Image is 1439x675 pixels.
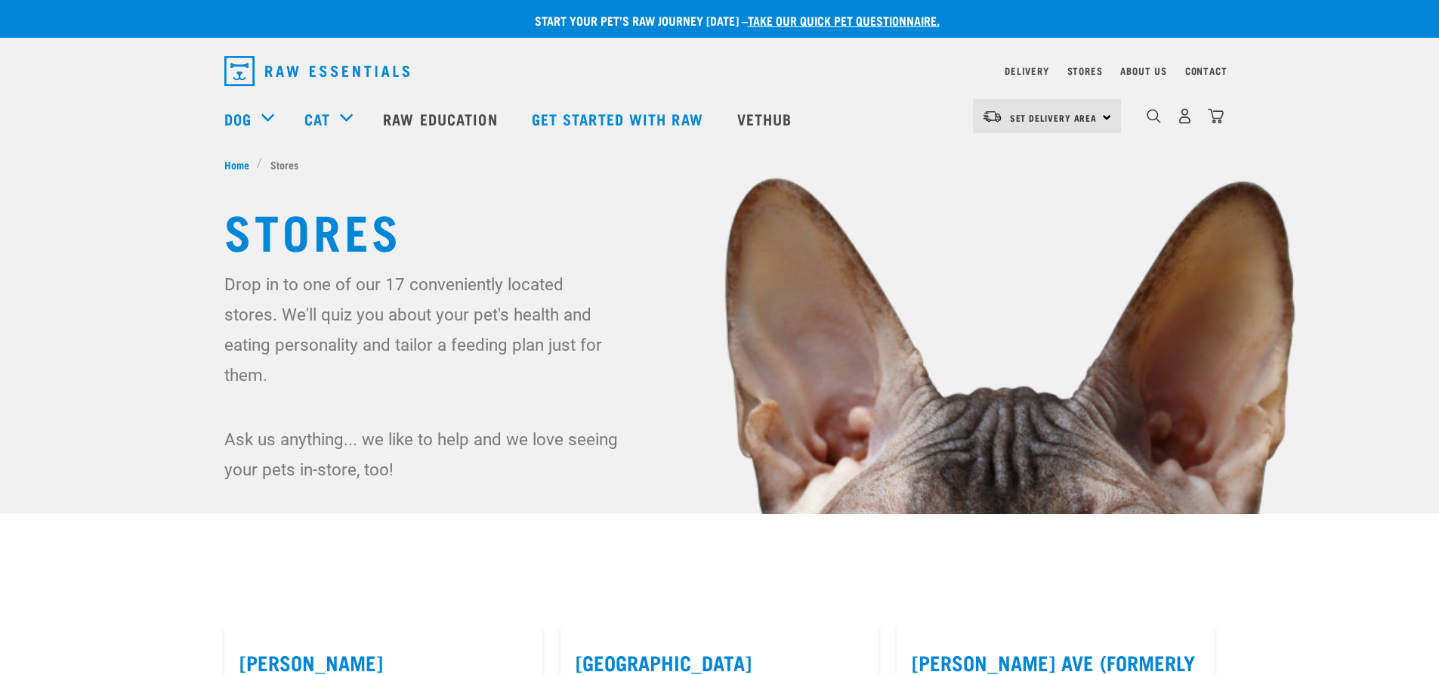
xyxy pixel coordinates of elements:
[1147,109,1161,123] img: home-icon-1@2x.png
[1010,115,1098,120] span: Set Delivery Area
[1120,68,1166,73] a: About Us
[748,17,940,23] a: take our quick pet questionnaire.
[224,156,249,172] span: Home
[982,110,1002,123] img: van-moving.png
[224,269,621,390] p: Drop in to one of our 17 conveniently located stores. We'll quiz you about your pet's health and ...
[1067,68,1103,73] a: Stores
[1185,68,1227,73] a: Contact
[224,107,252,130] a: Dog
[224,156,258,172] a: Home
[224,424,621,485] p: Ask us anything... we like to help and we love seeing your pets in-store, too!
[1177,108,1193,124] img: user.png
[224,156,1215,172] nav: breadcrumbs
[224,203,1215,257] h1: Stores
[368,88,516,149] a: Raw Education
[1005,68,1048,73] a: Delivery
[576,651,863,674] label: [GEOGRAPHIC_DATA]
[212,50,1227,92] nav: dropdown navigation
[304,107,330,130] a: Cat
[1208,108,1224,124] img: home-icon@2x.png
[239,651,527,674] label: [PERSON_NAME]
[224,56,409,86] img: Raw Essentials Logo
[722,88,811,149] a: Vethub
[517,88,722,149] a: Get started with Raw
